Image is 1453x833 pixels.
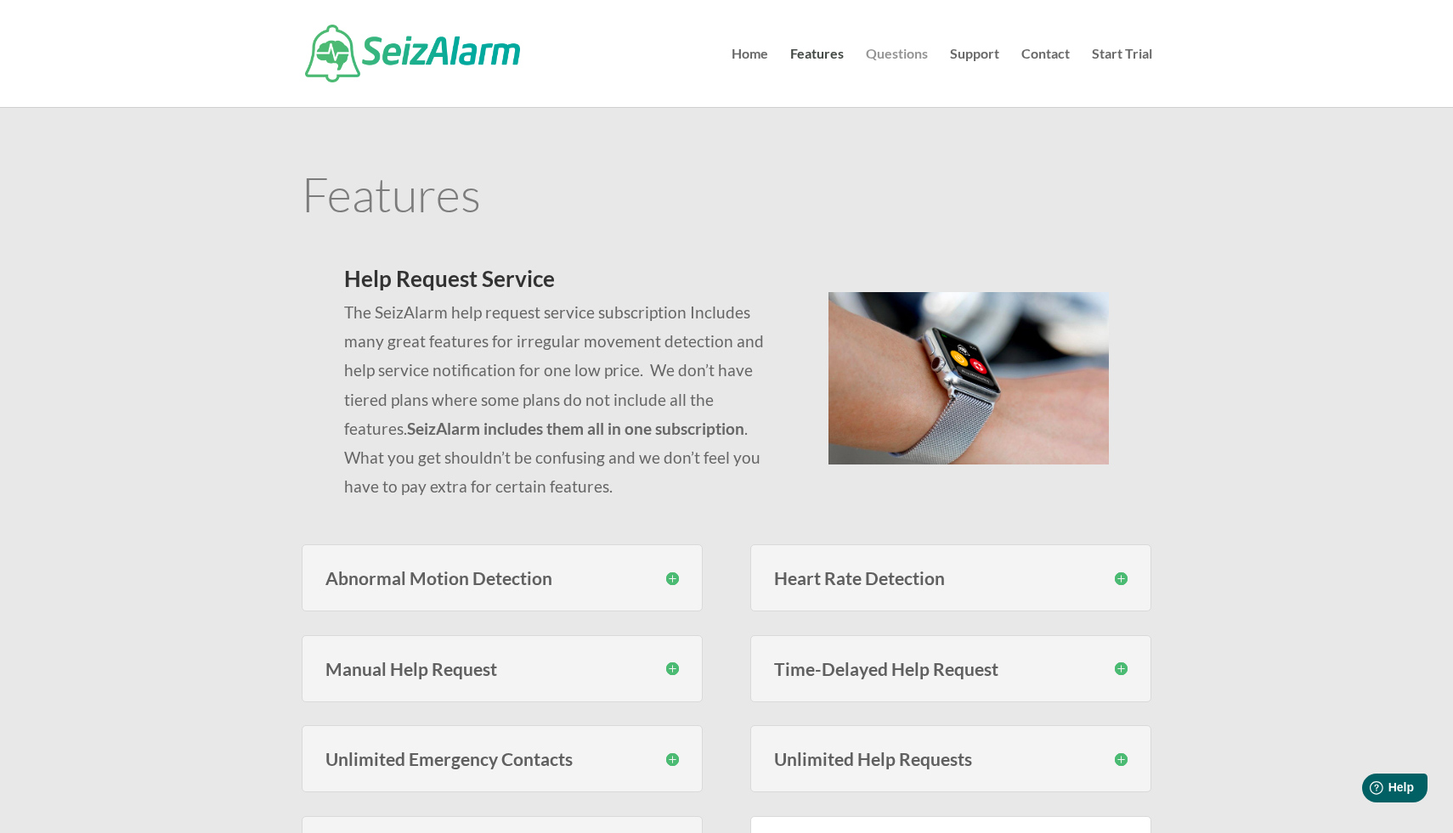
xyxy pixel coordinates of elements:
[1302,767,1434,814] iframe: Help widget launcher
[732,48,768,107] a: Home
[774,569,1128,587] h3: Heart Rate Detection
[302,170,1152,226] h1: Features
[407,419,744,438] strong: SeizAlarm includes them all in one subscription
[325,569,680,587] h3: Abnormal Motion Detection
[790,48,844,107] a: Features
[1021,48,1070,107] a: Contact
[1092,48,1152,107] a: Start Trial
[774,750,1128,768] h3: Unlimited Help Requests
[325,660,680,678] h3: Manual Help Request
[344,298,787,501] p: The SeizAlarm help request service subscription Includes many great features for irregular moveme...
[774,660,1128,678] h3: Time-Delayed Help Request
[866,48,928,107] a: Questions
[325,750,680,768] h3: Unlimited Emergency Contacts
[305,25,520,82] img: SeizAlarm
[950,48,999,107] a: Support
[828,292,1110,464] img: seizalarm-on-wrist
[344,267,787,298] h2: Help Request Service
